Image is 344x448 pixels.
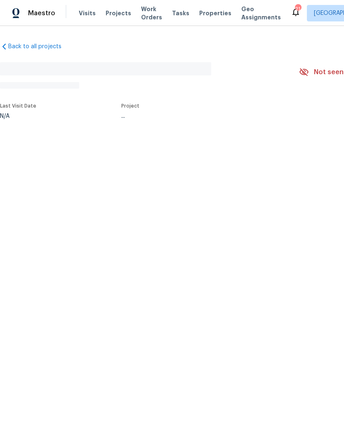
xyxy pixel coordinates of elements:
[141,5,162,21] span: Work Orders
[172,10,189,16] span: Tasks
[199,9,231,17] span: Properties
[295,5,301,13] div: 21
[241,5,281,21] span: Geo Assignments
[79,9,96,17] span: Visits
[28,9,55,17] span: Maestro
[121,113,280,119] div: ...
[121,103,139,108] span: Project
[106,9,131,17] span: Projects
